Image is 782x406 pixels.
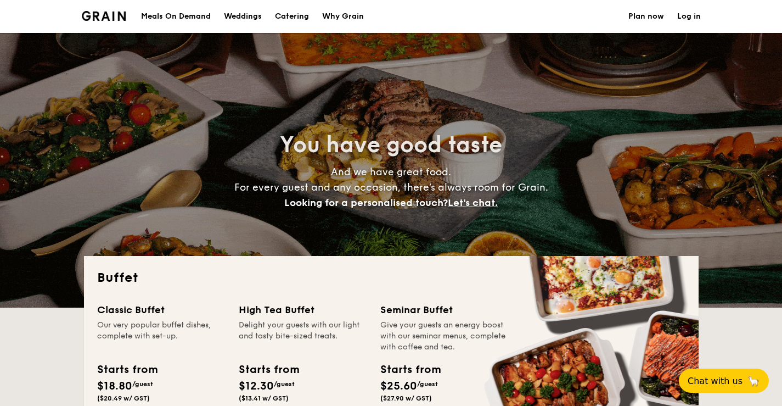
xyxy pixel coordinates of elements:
span: And we have great food. For every guest and any occasion, there’s always room for Grain. [234,166,548,209]
span: Chat with us [688,376,742,386]
div: Starts from [239,361,299,378]
a: Logotype [82,11,126,21]
div: Seminar Buffet [380,302,509,318]
span: /guest [274,380,295,388]
span: You have good taste [280,132,502,158]
span: $18.80 [97,380,132,393]
div: High Tea Buffet [239,302,367,318]
div: Starts from [380,361,440,378]
div: Give your guests an energy boost with our seminar menus, complete with coffee and tea. [380,320,509,353]
div: Delight your guests with our light and tasty bite-sized treats. [239,320,367,353]
div: Our very popular buffet dishes, complete with set-up. [97,320,226,353]
span: /guest [417,380,438,388]
span: Looking for a personalised touch? [284,197,448,209]
span: 🦙 [747,375,760,387]
span: Let's chat. [448,197,498,209]
div: Classic Buffet [97,302,226,318]
span: $25.60 [380,380,417,393]
img: Grain [82,11,126,21]
span: ($27.90 w/ GST) [380,394,432,402]
button: Chat with us🦙 [679,369,769,393]
div: Starts from [97,361,157,378]
span: ($13.41 w/ GST) [239,394,289,402]
span: $12.30 [239,380,274,393]
span: /guest [132,380,153,388]
span: ($20.49 w/ GST) [97,394,150,402]
h2: Buffet [97,269,685,287]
